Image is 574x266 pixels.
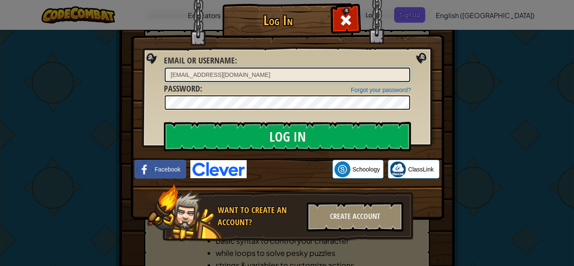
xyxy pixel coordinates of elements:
span: ClassLink [408,165,434,174]
div: Create Account [307,202,403,232]
h1: Log In [224,13,332,28]
iframe: Sign in with Google Button [247,160,332,179]
img: clever-logo-blue.png [190,160,247,178]
span: Password [164,83,200,94]
img: classlink-logo-small.png [390,161,406,177]
span: Email or Username [164,55,235,66]
img: facebook_small.png [137,161,153,177]
input: Log In [164,122,411,151]
a: Forgot your password? [351,87,411,93]
div: Want to create an account? [218,204,302,228]
span: Facebook [155,165,180,174]
label: : [164,55,237,67]
label: : [164,83,202,95]
img: schoology.png [334,161,350,177]
span: Schoology [353,165,380,174]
